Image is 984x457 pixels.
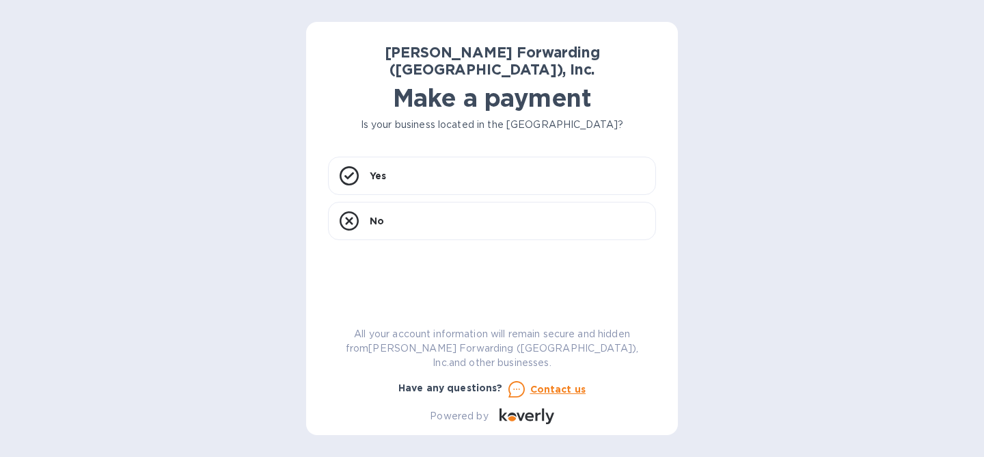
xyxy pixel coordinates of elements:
[328,118,656,132] p: Is your business located in the [GEOGRAPHIC_DATA]?
[328,83,656,112] h1: Make a payment
[370,169,386,183] p: Yes
[370,214,384,228] p: No
[328,327,656,370] p: All your account information will remain secure and hidden from [PERSON_NAME] Forwarding ([GEOGRA...
[430,409,488,423] p: Powered by
[398,382,503,393] b: Have any questions?
[385,44,600,78] b: [PERSON_NAME] Forwarding ([GEOGRAPHIC_DATA]), Inc.
[530,384,586,395] u: Contact us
